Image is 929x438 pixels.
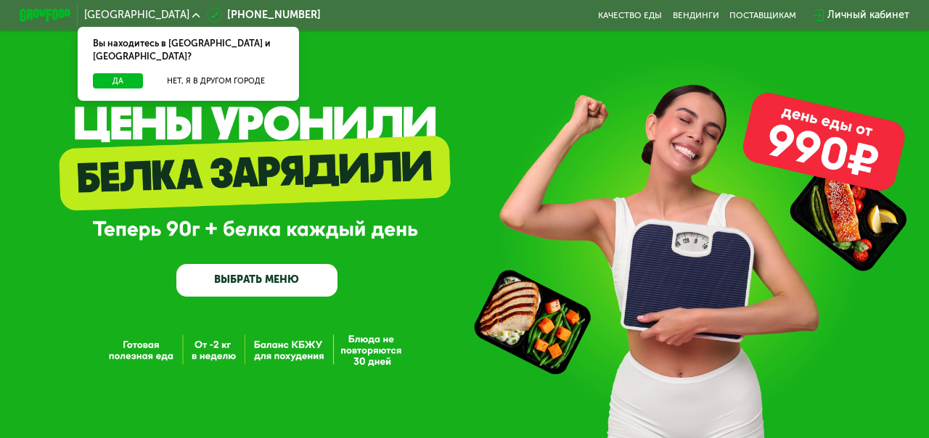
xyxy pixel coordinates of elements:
[598,10,662,20] a: Качество еды
[673,10,719,20] a: Вендинги
[207,7,321,22] a: [PHONE_NUMBER]
[84,10,189,20] span: [GEOGRAPHIC_DATA]
[827,7,909,22] div: Личный кабинет
[148,73,284,89] button: Нет, я в другом городе
[729,10,796,20] div: поставщикам
[93,73,143,89] button: Да
[176,264,337,296] a: ВЫБРАТЬ МЕНЮ
[78,27,300,73] div: Вы находитесь в [GEOGRAPHIC_DATA] и [GEOGRAPHIC_DATA]?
